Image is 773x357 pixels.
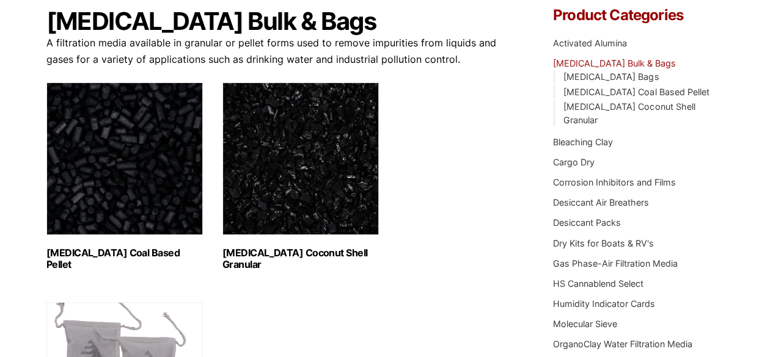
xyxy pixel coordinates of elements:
h2: [MEDICAL_DATA] Coal Based Pellet [46,247,203,270]
a: Molecular Sieve [553,319,617,329]
a: Dry Kits for Boats & RV's [553,238,654,248]
a: Corrosion Inhibitors and Films [553,177,676,187]
a: Cargo Dry [553,157,595,167]
h2: [MEDICAL_DATA] Coconut Shell Granular [222,247,379,270]
a: Desiccant Air Breathers [553,197,649,207]
p: A filtration media available in granular or pellet forms used to remove impurities from liquids a... [46,35,519,68]
a: Desiccant Packs [553,217,621,228]
a: [MEDICAL_DATA] Coal Based Pellet [563,87,709,97]
a: [MEDICAL_DATA] Bulk & Bags [553,58,676,68]
a: Humidity Indicator Cards [553,298,655,309]
a: Bleaching Clay [553,137,613,147]
a: Visit product category Activated Carbon Coconut Shell Granular [222,82,379,270]
a: HS Cannablend Select [553,278,643,289]
img: Activated Carbon Coal Based Pellet [46,82,203,235]
a: Gas Phase-Air Filtration Media [553,258,678,269]
a: Activated Alumina [553,38,627,48]
img: Activated Carbon Coconut Shell Granular [222,82,379,235]
a: OrganoClay Water Filtration Media [553,339,692,349]
a: [MEDICAL_DATA] Coconut Shell Granular [563,101,695,125]
h1: [MEDICAL_DATA] Bulk & Bags [46,8,519,35]
a: Visit product category Activated Carbon Coal Based Pellet [46,82,203,270]
h4: Product Categories [553,8,727,23]
a: [MEDICAL_DATA] Bags [563,71,659,82]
